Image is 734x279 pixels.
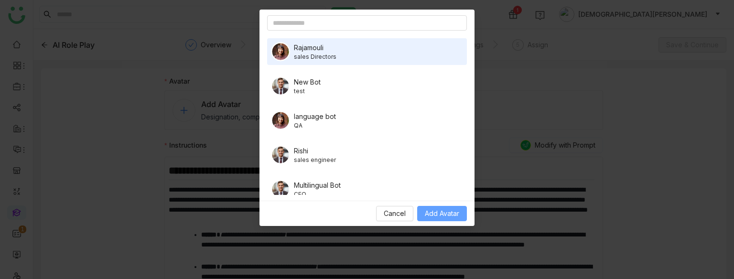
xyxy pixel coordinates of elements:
span: language bot [294,111,336,121]
img: young_male.png [271,180,290,199]
img: male.png [271,145,290,164]
span: Rajamouli [294,43,336,53]
span: QA [294,121,336,130]
button: Cancel [376,206,413,221]
span: sales engineer [294,156,336,164]
span: Rishi [294,146,336,156]
img: old_female.png [271,42,290,61]
span: test [294,87,321,96]
span: CEO [294,190,341,199]
span: sales Directors [294,53,336,61]
span: New Bot [294,77,321,87]
span: Add Avatar [425,208,459,219]
img: male.png [271,76,290,96]
span: Cancel [384,208,406,219]
span: Multilingual Bot [294,180,341,190]
button: Add Avatar [417,206,467,221]
img: female.png [271,111,290,130]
